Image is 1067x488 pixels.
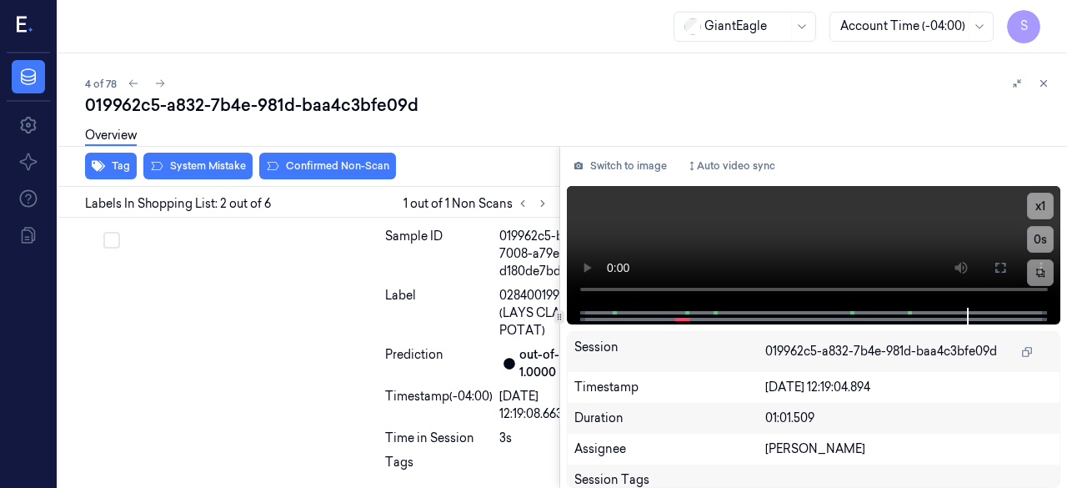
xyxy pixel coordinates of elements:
div: Duration [574,410,766,427]
button: 0s [1027,226,1054,253]
span: 1 out of 1 Non Scans [403,194,553,214]
div: Label [385,287,493,340]
div: Sample ID [385,228,493,280]
div: [DATE] 12:19:04.894 [765,379,1053,396]
div: Prediction [385,346,493,381]
span: Labels In Shopping List: 2 out of 6 [85,195,271,213]
div: Timestamp [574,379,766,396]
span: 02840019914 (LAYS CLASSIC POTAT) [499,287,598,340]
span: 019962c5-a832-7b4e-981d-baa4c3bfe09d [765,343,997,360]
button: Tag [85,153,137,179]
button: x1 [1027,193,1054,219]
button: S [1007,10,1040,43]
div: Tags [385,454,493,480]
div: [PERSON_NAME] [765,440,1053,458]
button: Confirmed Non-Scan [259,153,396,179]
button: Switch to image [567,153,674,179]
button: System Mistake [143,153,253,179]
div: Session [574,339,766,365]
div: Timestamp (-04:00) [385,388,493,423]
div: out-of-scope: 1.0000 [519,346,598,381]
div: 019962c5-b6f8-7008-a79e-d180de7bd482 [499,228,598,280]
div: 01:01.509 [765,410,1053,427]
div: 019962c5-a832-7b4e-981d-baa4c3bfe09d [85,93,1054,117]
div: Assignee [574,440,766,458]
button: Select row [103,232,120,249]
button: Auto video sync [680,153,782,179]
div: Time in Session [385,430,493,447]
div: 3s [499,430,598,447]
span: 4 of 78 [85,77,117,91]
div: [DATE] 12:19:08.663 [499,388,598,423]
a: Overview [85,127,137,146]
